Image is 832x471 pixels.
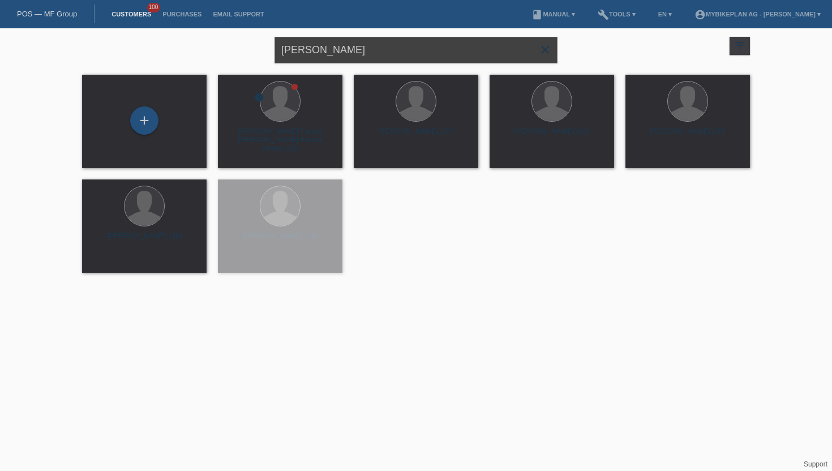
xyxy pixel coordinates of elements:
[157,11,207,18] a: Purchases
[531,9,543,20] i: book
[363,127,469,145] div: [PERSON_NAME] (37)
[526,11,581,18] a: bookManual ▾
[254,92,264,104] div: unconfirmed, pending
[689,11,826,18] a: account_circleMybikeplan AG - [PERSON_NAME] ▾
[17,10,77,18] a: POS — MF Group
[592,11,641,18] a: buildTools ▾
[131,111,158,130] div: Add customer
[634,127,741,145] div: [PERSON_NAME] (30)
[598,9,609,20] i: build
[91,232,198,250] div: [PERSON_NAME] (30)
[275,37,557,63] input: Search...
[653,11,677,18] a: EN ▾
[147,3,161,12] span: 100
[538,43,552,57] i: close
[207,11,269,18] a: Email Support
[106,11,157,18] a: Customers
[734,39,746,52] i: filter_list
[227,127,333,147] div: [PERSON_NAME] Fauzal [PERSON_NAME] Fauzal Ameer (25)
[804,460,827,468] a: Support
[227,232,333,250] div: [PERSON_NAME] (38)
[694,9,706,20] i: account_circle
[499,127,605,145] div: [PERSON_NAME] (43)
[254,92,264,102] i: error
